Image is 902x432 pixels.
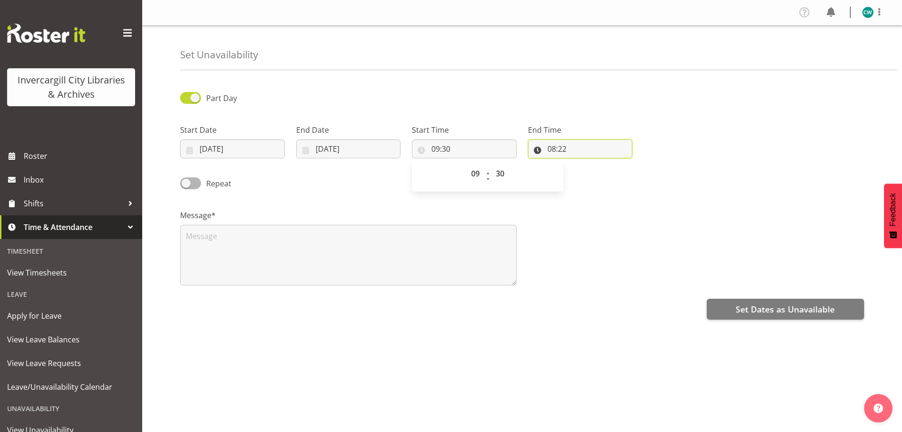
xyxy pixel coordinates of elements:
[884,184,902,248] button: Feedback - Show survey
[2,261,140,285] a: View Timesheets
[296,124,401,136] label: End Date
[24,149,137,163] span: Roster
[528,124,633,136] label: End Time
[24,173,137,187] span: Inbox
[7,356,135,370] span: View Leave Requests
[24,196,123,211] span: Shifts
[206,93,237,103] span: Part Day
[707,299,864,320] button: Set Dates as Unavailable
[2,375,140,399] a: Leave/Unavailability Calendar
[2,304,140,328] a: Apply for Leave
[2,241,140,261] div: Timesheet
[24,220,123,234] span: Time & Attendance
[7,309,135,323] span: Apply for Leave
[7,266,135,280] span: View Timesheets
[412,139,517,158] input: Click to select...
[736,303,835,315] span: Set Dates as Unavailable
[2,399,140,418] div: Unavailability
[7,24,85,43] img: Rosterit website logo
[7,332,135,347] span: View Leave Balances
[296,139,401,158] input: Click to select...
[17,73,126,101] div: Invercargill City Libraries & Archives
[180,49,258,60] h4: Set Unavailability
[486,164,490,188] span: :
[862,7,874,18] img: catherine-wilson11657.jpg
[2,351,140,375] a: View Leave Requests
[412,124,517,136] label: Start Time
[874,404,883,413] img: help-xxl-2.png
[201,178,231,189] span: Repeat
[7,380,135,394] span: Leave/Unavailability Calendar
[889,193,897,226] span: Feedback
[180,210,517,221] label: Message*
[2,285,140,304] div: Leave
[180,124,285,136] label: Start Date
[528,139,633,158] input: Click to select...
[2,328,140,351] a: View Leave Balances
[180,139,285,158] input: Click to select...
